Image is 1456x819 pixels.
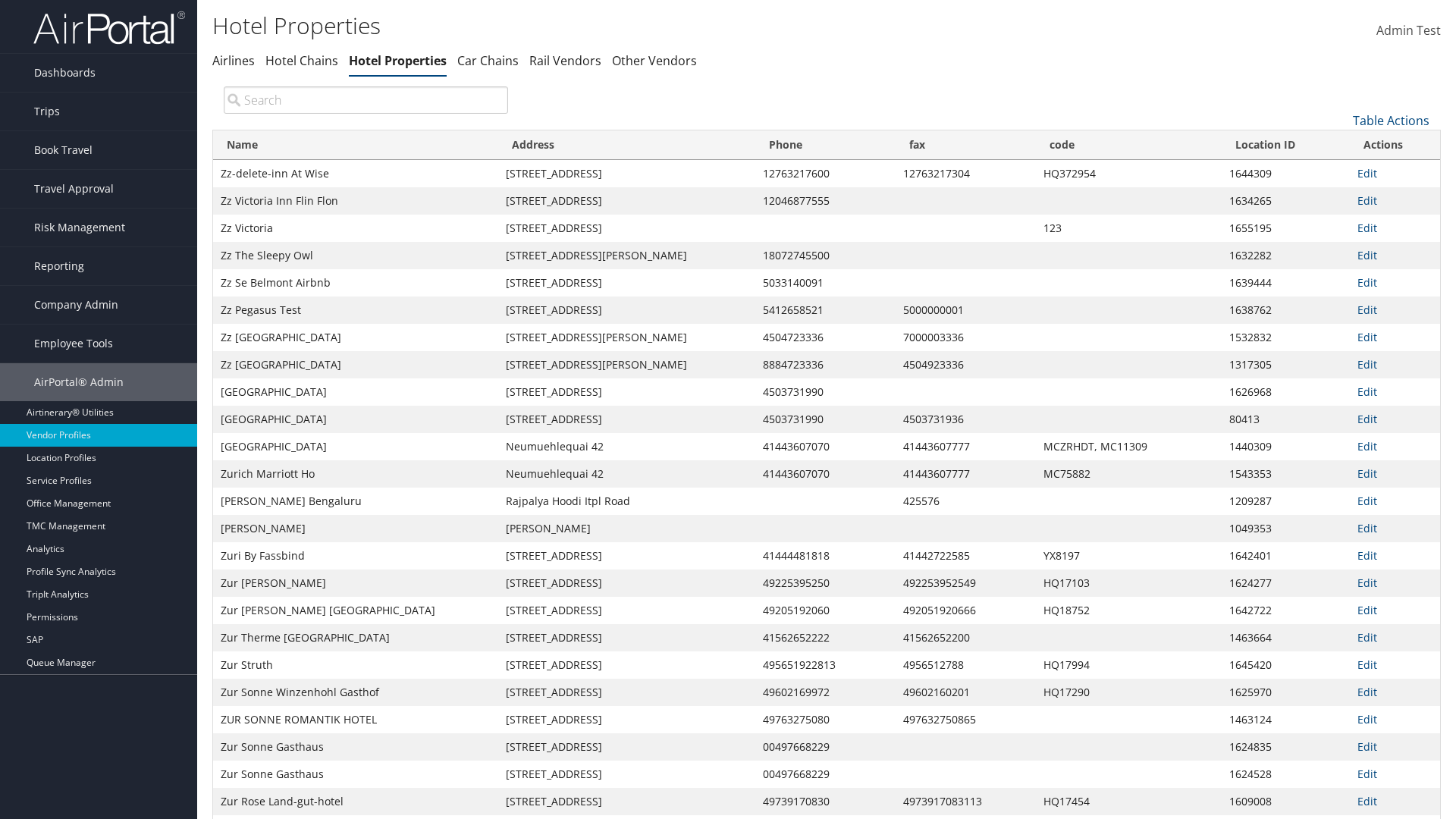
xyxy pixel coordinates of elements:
span: Company Admin [34,286,118,324]
td: 5412658521 [755,297,896,324]
td: [STREET_ADDRESS] [498,297,755,324]
td: [STREET_ADDRESS] [498,761,755,788]
td: Zur Rose Land-gut-hotel [213,788,498,815]
td: Zuri By Fassbind [213,542,498,570]
td: 80413 [1222,406,1350,433]
a: Edit [1357,630,1377,645]
td: 41443607777 [896,460,1036,488]
td: [STREET_ADDRESS] [498,378,755,406]
td: 1638762 [1222,297,1350,324]
td: Zz Victoria Inn Flin Flon [213,187,498,215]
td: [PERSON_NAME] Bengaluru [213,488,498,515]
td: 1626968 [1222,378,1350,406]
td: Zur Therme [GEOGRAPHIC_DATA] [213,624,498,651]
td: Zur Struth [213,651,498,679]
td: 4504723336 [755,324,896,351]
td: 1642401 [1222,542,1350,570]
td: 123 [1036,215,1222,242]
td: 12763217304 [896,160,1036,187]
td: 1440309 [1222,433,1350,460]
td: Neumuehlequai 42 [498,433,755,460]
a: Edit [1357,603,1377,617]
td: HQ372954 [1036,160,1222,187]
a: Hotel Properties [349,52,447,69]
td: 1463124 [1222,706,1350,733]
td: [STREET_ADDRESS] [498,733,755,761]
a: Edit [1357,576,1377,590]
a: Admin Test [1376,8,1441,55]
td: [PERSON_NAME] [213,515,498,542]
td: [PERSON_NAME] [498,515,755,542]
a: Edit [1357,548,1377,563]
th: Actions [1350,130,1440,160]
td: 1209287 [1222,488,1350,515]
td: 41562652222 [755,624,896,651]
td: HQ17290 [1036,679,1222,706]
td: Zurich Marriott Ho [213,460,498,488]
td: 495651922813 [755,651,896,679]
span: Risk Management [34,209,125,246]
td: Zur Sonne Gasthaus [213,733,498,761]
td: [STREET_ADDRESS] [498,160,755,187]
td: Zz [GEOGRAPHIC_DATA] [213,324,498,351]
td: 41443607070 [755,460,896,488]
span: Employee Tools [34,325,113,362]
a: Edit [1357,794,1377,808]
td: 1644309 [1222,160,1350,187]
td: 4504923336 [896,351,1036,378]
td: 49602160201 [896,679,1036,706]
td: 1463664 [1222,624,1350,651]
td: 41442722585 [896,542,1036,570]
td: 1532832 [1222,324,1350,351]
a: Rail Vendors [529,52,601,69]
a: Edit [1357,193,1377,208]
a: Edit [1357,657,1377,672]
td: [STREET_ADDRESS] [498,570,755,597]
td: 00497668229 [755,733,896,761]
td: 7000003336 [896,324,1036,351]
td: HQ17103 [1036,570,1222,597]
img: airportal-logo.png [33,10,185,45]
td: 18072745500 [755,242,896,269]
td: [GEOGRAPHIC_DATA] [213,433,498,460]
td: 1049353 [1222,515,1350,542]
td: 49205192060 [755,597,896,624]
a: Airlines [212,52,255,69]
td: 4973917083113 [896,788,1036,815]
td: 492253952549 [896,570,1036,597]
a: Edit [1357,330,1377,344]
td: [STREET_ADDRESS][PERSON_NAME] [498,324,755,351]
td: Zur Sonne Winzenhohl Gasthof [213,679,498,706]
td: 49763275080 [755,706,896,733]
td: 49739170830 [755,788,896,815]
td: 1655195 [1222,215,1350,242]
td: [STREET_ADDRESS][PERSON_NAME] [498,242,755,269]
a: Edit [1357,494,1377,508]
span: Reporting [34,247,84,285]
td: 41444481818 [755,542,896,570]
a: Table Actions [1353,112,1429,129]
a: Edit [1357,166,1377,180]
td: 49225395250 [755,570,896,597]
a: Edit [1357,767,1377,781]
td: 41562652200 [896,624,1036,651]
td: 1632282 [1222,242,1350,269]
td: [STREET_ADDRESS] [498,269,755,297]
span: Travel Approval [34,170,114,208]
td: [STREET_ADDRESS] [498,788,755,815]
td: [STREET_ADDRESS] [498,215,755,242]
td: 1317305 [1222,351,1350,378]
td: ZUR SONNE ROMANTIK HOTEL [213,706,498,733]
td: 5000000001 [896,297,1036,324]
td: [STREET_ADDRESS][PERSON_NAME] [498,351,755,378]
span: Admin Test [1376,22,1441,39]
td: 41443607777 [896,433,1036,460]
a: Car Chains [457,52,519,69]
input: Search [224,86,508,114]
td: 12046877555 [755,187,896,215]
a: Other Vendors [612,52,697,69]
th: code: activate to sort column ascending [1036,130,1222,160]
a: Edit [1357,248,1377,262]
a: Edit [1357,303,1377,317]
span: Trips [34,93,60,130]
